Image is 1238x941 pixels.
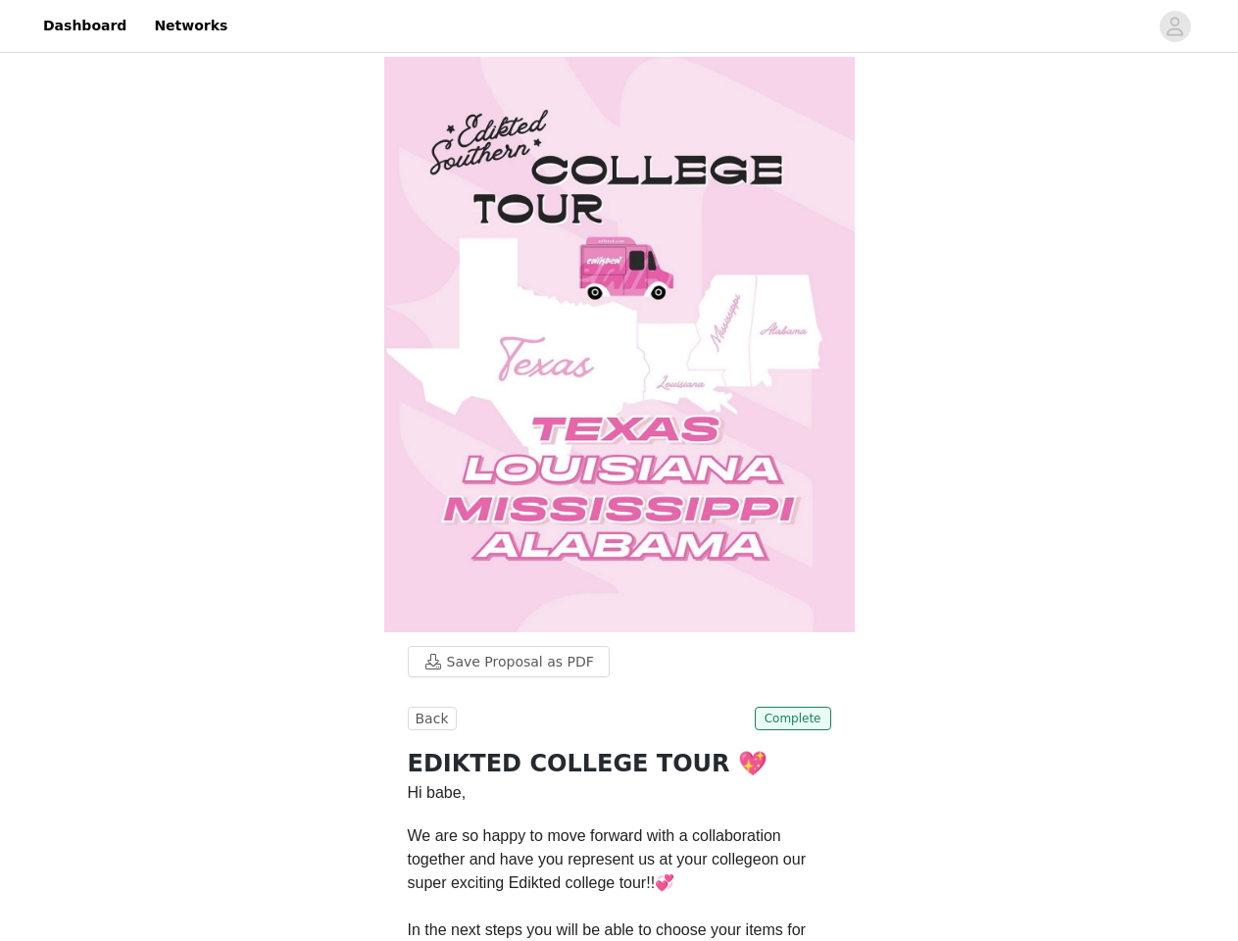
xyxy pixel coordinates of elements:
[408,707,457,730] button: Back
[142,4,239,48] a: Networks
[31,4,138,48] a: Dashboard
[408,646,610,677] button: Save Proposal as PDF
[1165,11,1184,42] div: avatar
[408,784,467,801] span: Hi babe,
[408,827,786,867] span: We are so happy to move forward with a collaboration together and have you represent us at your c...
[408,746,831,781] h1: EDIKTED COLLEGE TOUR 💖
[384,57,855,632] img: campaign image
[755,707,831,730] span: Complete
